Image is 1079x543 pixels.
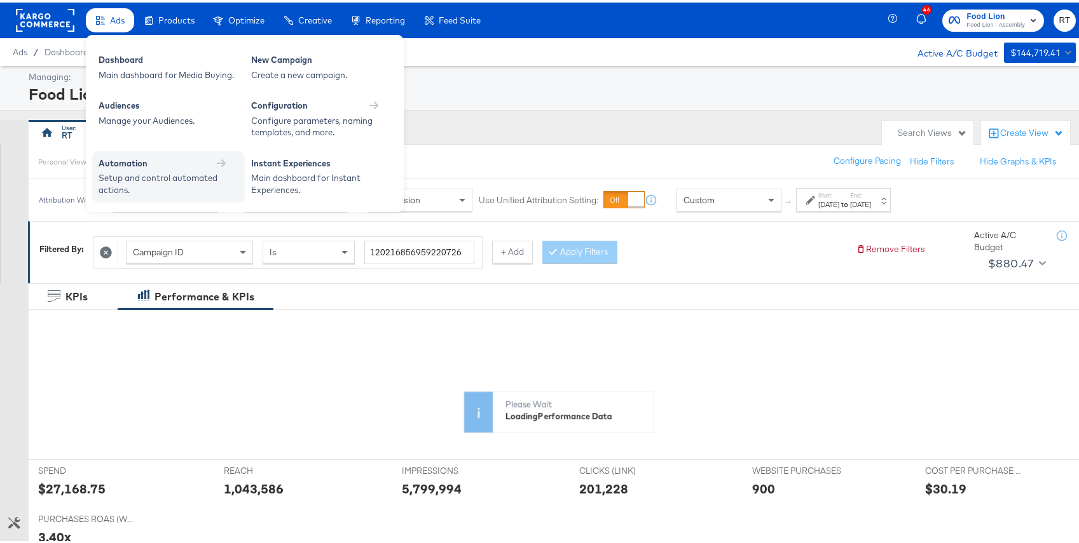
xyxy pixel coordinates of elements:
strong: to [839,197,850,206]
div: Personal View Actions: [38,154,115,164]
span: Food Lion [966,8,1025,21]
span: Feed Suite [439,13,481,23]
button: Hide Graphs & KPIs [980,153,1057,165]
span: Ads [110,13,125,23]
div: Search Views [898,124,967,137]
button: Remove Filters [856,241,925,253]
span: Products [158,13,195,23]
div: Filtered By: [39,241,84,253]
button: $880.47 [983,251,1048,271]
div: Attribution Window: [38,193,107,202]
span: Food Lion - Assembly [966,18,1025,28]
div: Performance & KPIs [155,287,254,302]
button: Food LionFood Lion - Assembly [942,7,1044,29]
span: Creative [298,13,332,23]
input: Enter a search term [364,238,474,262]
div: Managing: [29,69,1073,81]
div: Active A/C Budget [904,40,998,59]
span: / [27,44,45,55]
button: $144,719.41 [1004,40,1076,60]
span: ↑ [783,198,795,202]
button: Configure Pacing [825,147,910,170]
div: RT [62,127,72,139]
div: $880.47 [988,251,1034,271]
span: Is [270,244,277,255]
button: + Add [492,238,533,261]
label: Use Unified Attribution Setting: [479,192,598,204]
div: $144,719.41 [1010,43,1060,58]
div: Create View [1000,124,1064,137]
label: End: [850,189,871,197]
button: 46 [914,6,936,30]
div: [DATE] [850,197,871,207]
div: Active A/C Budget [974,227,1044,250]
span: Optimize [228,13,265,23]
span: Ads [13,44,27,55]
div: [DATE] [818,197,839,207]
div: 46 [922,3,931,12]
span: Campaign ID [133,244,184,255]
a: Dashboard [45,44,88,55]
div: Food Lion [29,81,1073,102]
span: Custom [684,192,715,203]
div: KPIs [65,287,88,302]
label: Start: [818,189,839,197]
button: RT [1054,7,1076,29]
span: RT [1059,11,1071,25]
span: Reporting [366,13,405,23]
button: Hide Filters [910,153,954,165]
